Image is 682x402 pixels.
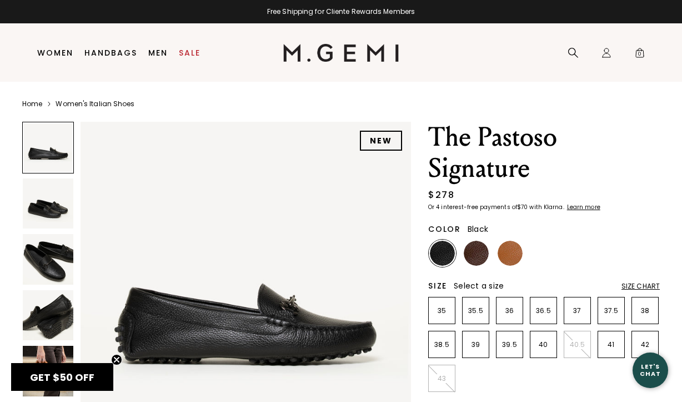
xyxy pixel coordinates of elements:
[530,340,556,349] p: 40
[11,363,113,391] div: GET $50 OFFClose teaser
[633,363,668,377] div: Let's Chat
[634,49,645,61] span: 0
[564,340,590,349] p: 40.5
[429,340,455,349] p: 38.5
[23,290,73,341] img: The Pastoso Signature
[497,306,523,315] p: 36
[498,241,523,266] img: Tan
[56,100,134,108] a: Women's Italian Shoes
[30,370,94,384] span: GET $50 OFF
[430,241,455,266] img: Black
[632,306,658,315] p: 38
[564,306,590,315] p: 37
[428,203,517,211] klarna-placement-style-body: Or 4 interest-free payments of
[37,48,73,57] a: Women
[429,374,455,383] p: 43
[179,48,200,57] a: Sale
[598,306,624,315] p: 37.5
[497,340,523,349] p: 39.5
[632,340,658,349] p: 42
[529,203,565,211] klarna-placement-style-body: with Klarna
[468,224,488,235] span: Black
[463,306,489,315] p: 35.5
[428,225,461,234] h2: Color
[566,204,600,211] a: Learn more
[111,354,122,365] button: Close teaser
[429,306,455,315] p: 35
[454,280,504,291] span: Select a size
[22,100,42,108] a: Home
[517,203,528,211] klarna-placement-style-amount: $70
[148,48,168,57] a: Men
[84,48,137,57] a: Handbags
[464,241,489,266] img: Chocolate
[463,340,489,349] p: 39
[598,340,624,349] p: 41
[23,178,73,229] img: The Pastoso Signature
[428,188,454,202] div: $278
[23,346,73,396] img: The Pastoso Signature
[23,234,73,285] img: The Pastoso Signature
[567,203,600,211] klarna-placement-style-cta: Learn more
[428,281,447,290] h2: Size
[428,122,660,184] h1: The Pastoso Signature
[621,282,660,291] div: Size Chart
[360,131,402,151] div: NEW
[530,306,556,315] p: 36.5
[283,44,399,62] img: M.Gemi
